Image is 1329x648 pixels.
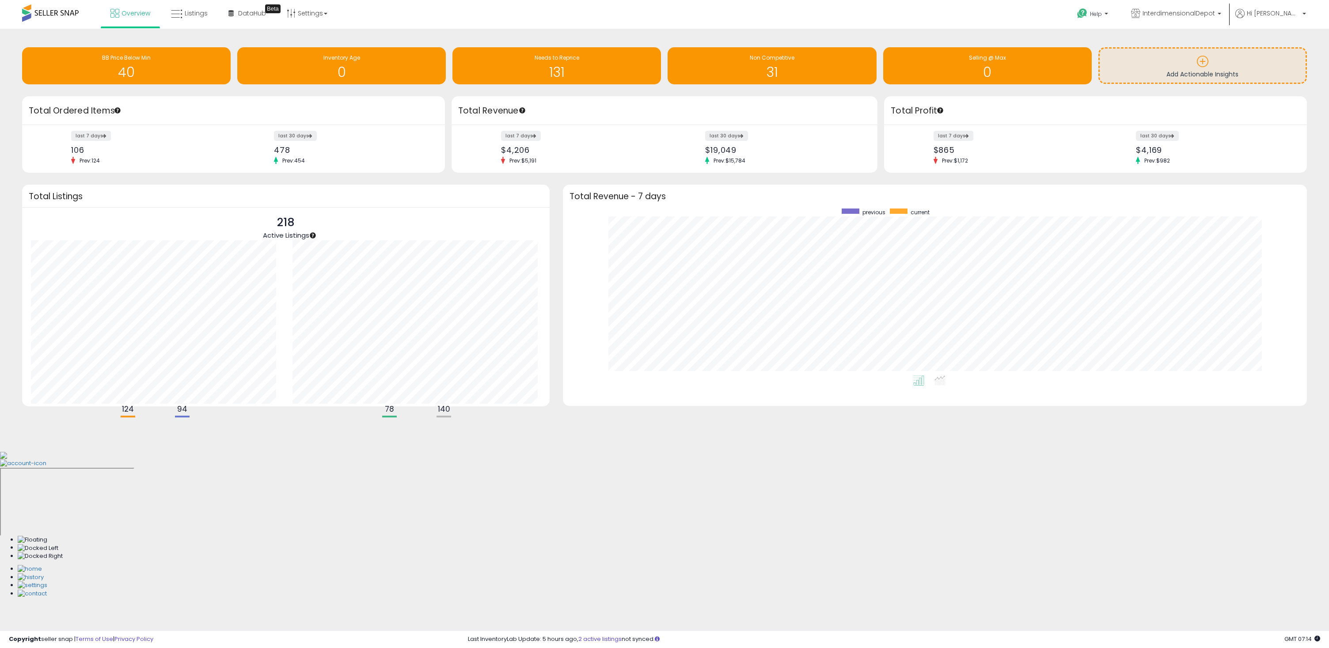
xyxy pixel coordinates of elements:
span: current [911,208,930,216]
div: 106 [71,145,227,155]
span: Inventory Age [323,54,360,61]
span: Prev: $1,172 [938,157,972,164]
div: $19,049 [705,145,862,155]
img: History [18,573,44,582]
h1: 0 [888,65,1087,80]
span: Prev: 454 [278,157,309,164]
h1: 0 [242,65,441,80]
h3: Total Revenue - 7 days [570,193,1300,200]
span: BB Price Below Min [102,54,151,61]
label: last 7 days [501,131,541,141]
span: Prev: $982 [1140,157,1174,164]
p: 218 [263,214,309,231]
i: Get Help [1077,8,1088,19]
label: last 7 days [71,131,111,141]
label: last 30 days [705,131,748,141]
img: Settings [18,581,47,590]
span: Needs to Reprice [535,54,579,61]
span: Prev: $15,784 [709,157,750,164]
span: Add Actionable Insights [1166,70,1238,79]
div: Tooltip anchor [114,106,122,114]
div: Tooltip anchor [518,106,526,114]
div: $4,206 [501,145,658,155]
div: Tooltip anchor [265,4,281,13]
span: Hi [PERSON_NAME] [1247,9,1300,18]
span: Prev: $5,191 [505,157,541,164]
b: 78 [385,404,394,414]
div: 478 [274,145,429,155]
a: Hi [PERSON_NAME] [1235,9,1306,29]
img: Floating [18,536,47,544]
a: Add Actionable Insights [1100,49,1306,83]
h3: Total Listings [29,193,543,200]
h1: 31 [672,65,872,80]
span: Non Competitive [750,54,794,61]
a: Needs to Reprice 131 [452,47,661,84]
a: Inventory Age 0 [237,47,446,84]
a: BB Price Below Min 40 [22,47,231,84]
span: DataHub [238,9,266,18]
span: Listings [185,9,208,18]
h3: Total Revenue [458,105,871,117]
div: Tooltip anchor [936,106,944,114]
div: $4,169 [1136,145,1291,155]
h3: Total Ordered Items [29,105,438,117]
div: $865 [934,145,1089,155]
span: Help [1090,10,1102,18]
span: Active Listings [263,231,309,240]
b: 140 [438,404,450,414]
span: previous [862,208,885,216]
img: Docked Left [18,544,58,553]
img: Home [18,565,42,573]
a: Non Competitive 31 [668,47,876,84]
img: Docked Right [18,552,63,561]
span: Overview [122,9,150,18]
h3: Total Profit [891,105,1300,117]
label: last 30 days [274,131,317,141]
span: Prev: 124 [75,157,104,164]
h1: 131 [457,65,657,80]
b: 94 [177,404,187,414]
div: Tooltip anchor [309,231,317,239]
h1: 40 [27,65,226,80]
label: last 30 days [1136,131,1179,141]
img: Contact [18,590,47,598]
span: InterdimensionalDepot [1143,9,1215,18]
label: last 7 days [934,131,973,141]
a: Help [1070,1,1117,29]
span: Selling @ Max [969,54,1006,61]
a: Selling @ Max 0 [883,47,1092,84]
b: 124 [122,404,134,414]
